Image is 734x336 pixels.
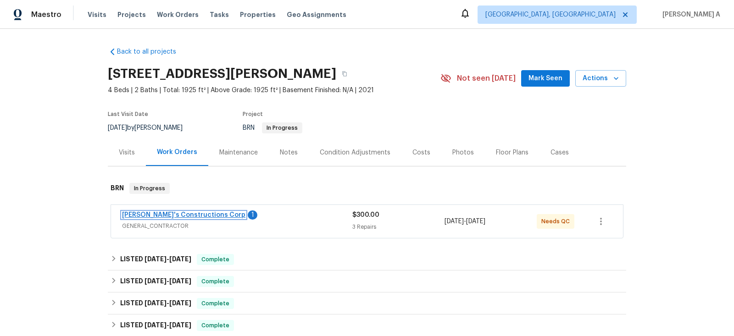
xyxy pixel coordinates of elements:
div: Condition Adjustments [320,148,390,157]
span: Mark Seen [528,73,562,84]
span: - [445,217,485,226]
div: BRN In Progress [108,174,626,203]
span: Last Visit Date [108,111,148,117]
div: LISTED [DATE]-[DATE]Complete [108,248,626,270]
span: [DATE] [169,278,191,284]
a: Back to all projects [108,47,196,56]
div: Maintenance [219,148,258,157]
span: Properties [240,10,276,19]
h6: LISTED [120,298,191,309]
div: Floor Plans [496,148,528,157]
span: Complete [198,255,233,264]
span: [DATE] [145,300,167,306]
span: [DATE] [169,256,191,262]
button: Copy Address [336,66,353,82]
span: [DATE] [108,125,127,131]
span: GENERAL_CONTRACTOR [122,221,352,231]
a: [PERSON_NAME]'s Constructions Corp [122,212,245,218]
span: Geo Assignments [287,10,346,19]
h6: LISTED [120,276,191,287]
div: Cases [550,148,569,157]
span: [DATE] [169,322,191,328]
span: - [145,322,191,328]
div: Notes [280,148,298,157]
div: Work Orders [157,148,197,157]
span: - [145,300,191,306]
div: LISTED [DATE]-[DATE]Complete [108,270,626,292]
button: Mark Seen [521,70,570,87]
span: [GEOGRAPHIC_DATA], [GEOGRAPHIC_DATA] [485,10,616,19]
span: Work Orders [157,10,199,19]
span: In Progress [130,184,169,193]
span: - [145,278,191,284]
span: Not seen [DATE] [457,74,516,83]
span: - [145,256,191,262]
div: Visits [119,148,135,157]
span: Visits [88,10,106,19]
div: 3 Repairs [352,222,445,231]
span: [DATE] [169,300,191,306]
span: [DATE] [145,322,167,328]
span: [DATE] [145,256,167,262]
div: 1 [248,210,257,220]
span: Actions [583,73,619,84]
span: [DATE] [466,218,485,225]
button: Actions [575,70,626,87]
div: Photos [452,148,474,157]
span: BRN [243,125,302,131]
span: 4 Beds | 2 Baths | Total: 1925 ft² | Above Grade: 1925 ft² | Basement Finished: N/A | 2021 [108,86,440,95]
div: Costs [412,148,430,157]
div: by [PERSON_NAME] [108,122,194,133]
span: Needs QC [541,217,573,226]
span: [PERSON_NAME] A [659,10,720,19]
span: Maestro [31,10,61,19]
span: Complete [198,299,233,308]
span: $300.00 [352,212,379,218]
span: [DATE] [145,278,167,284]
span: Complete [198,277,233,286]
div: LISTED [DATE]-[DATE]Complete [108,292,626,314]
span: Projects [117,10,146,19]
h6: BRN [111,183,124,194]
h2: [STREET_ADDRESS][PERSON_NAME] [108,69,336,78]
h6: LISTED [120,254,191,265]
h6: LISTED [120,320,191,331]
span: [DATE] [445,218,464,225]
span: In Progress [263,125,301,131]
span: Project [243,111,263,117]
span: Complete [198,321,233,330]
span: Tasks [210,11,229,18]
